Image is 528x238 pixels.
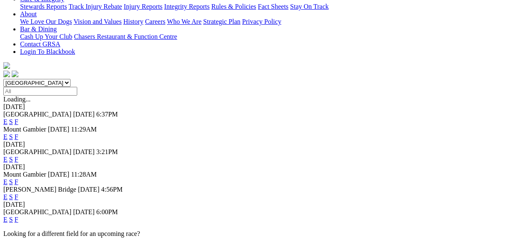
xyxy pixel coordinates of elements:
[73,18,121,25] a: Vision and Values
[73,148,95,155] span: [DATE]
[3,148,71,155] span: [GEOGRAPHIC_DATA]
[20,25,57,33] a: Bar & Dining
[73,111,95,118] span: [DATE]
[3,208,71,215] span: [GEOGRAPHIC_DATA]
[15,156,18,163] a: F
[96,148,118,155] span: 3:21PM
[3,62,10,69] img: logo-grsa-white.png
[3,201,525,208] div: [DATE]
[290,3,328,10] a: Stay On Track
[74,33,177,40] a: Chasers Restaurant & Function Centre
[68,3,122,10] a: Track Injury Rebate
[258,3,288,10] a: Fact Sheets
[3,216,8,223] a: E
[9,118,13,125] a: S
[78,186,100,193] span: [DATE]
[3,230,525,238] p: Looking for a different field for an upcoming race?
[73,208,95,215] span: [DATE]
[20,33,72,40] a: Cash Up Your Club
[20,3,525,10] div: Care & Integrity
[3,111,71,118] span: [GEOGRAPHIC_DATA]
[15,133,18,140] a: F
[20,48,75,55] a: Login To Blackbook
[9,178,13,185] a: S
[12,71,18,77] img: twitter.svg
[167,18,202,25] a: Who We Are
[9,156,13,163] a: S
[9,193,13,200] a: S
[3,141,525,148] div: [DATE]
[20,18,525,25] div: About
[145,18,165,25] a: Careers
[101,186,123,193] span: 4:56PM
[124,3,162,10] a: Injury Reports
[203,18,240,25] a: Strategic Plan
[71,126,97,133] span: 11:29AM
[20,3,67,10] a: Stewards Reports
[3,186,76,193] span: [PERSON_NAME] Bridge
[48,171,70,178] span: [DATE]
[3,87,77,96] input: Select date
[15,216,18,223] a: F
[15,118,18,125] a: F
[9,133,13,140] a: S
[20,33,525,41] div: Bar & Dining
[3,156,8,163] a: E
[71,171,97,178] span: 11:28AM
[3,71,10,77] img: facebook.svg
[96,111,118,118] span: 6:37PM
[15,178,18,185] a: F
[3,126,46,133] span: Mount Gambier
[15,193,18,200] a: F
[20,41,60,48] a: Contact GRSA
[20,18,72,25] a: We Love Our Dogs
[211,3,256,10] a: Rules & Policies
[3,163,525,171] div: [DATE]
[164,3,210,10] a: Integrity Reports
[3,193,8,200] a: E
[9,216,13,223] a: S
[20,10,37,18] a: About
[3,178,8,185] a: E
[96,208,118,215] span: 6:00PM
[3,118,8,125] a: E
[3,171,46,178] span: Mount Gambier
[48,126,70,133] span: [DATE]
[123,18,143,25] a: History
[3,103,525,111] div: [DATE]
[242,18,281,25] a: Privacy Policy
[3,133,8,140] a: E
[3,96,30,103] span: Loading...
